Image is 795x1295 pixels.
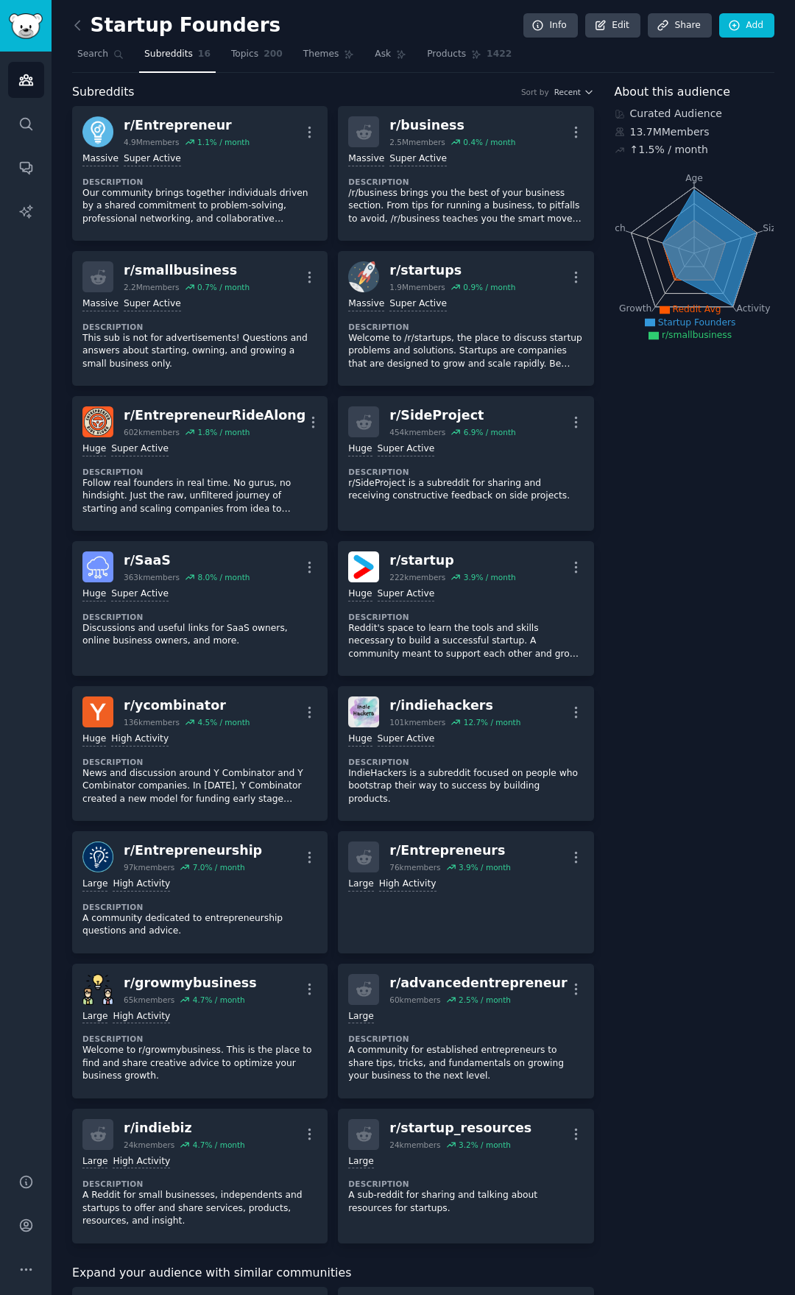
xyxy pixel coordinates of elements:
[124,427,180,437] div: 602k members
[338,831,593,953] a: r/Entrepreneurs76kmembers3.9% / monthLargeHigh Activity
[348,733,372,747] div: Huge
[348,878,373,892] div: Large
[111,442,169,456] div: Super Active
[82,297,119,311] div: Massive
[82,902,317,912] dt: Description
[719,13,774,38] a: Add
[111,587,169,601] div: Super Active
[113,878,170,892] div: High Activity
[82,1044,317,1083] p: Welcome to r/growmybusiness. This is the place to find and share creative advice to optimize your...
[338,964,593,1098] a: r/advancedentrepreneur60kmembers2.5% / monthLargeDescriptionA community for established entrepren...
[615,124,775,140] div: 13.7M Members
[348,467,583,477] dt: Description
[763,222,781,233] tspan: Size
[72,964,328,1098] a: growmybusinessr/growmybusiness65kmembers4.7% / monthLargeHigh ActivityDescriptionWelcome to r/gro...
[226,43,288,73] a: Topics200
[464,427,516,437] div: 6.9 % / month
[348,587,372,601] div: Huge
[370,43,411,73] a: Ask
[124,974,257,992] div: r/ growmybusiness
[72,541,328,676] a: SaaSr/SaaS363kmembers8.0% / monthHugeSuper ActiveDescriptionDiscussions and useful links for SaaS...
[736,303,770,314] tspan: Activity
[348,1189,583,1215] p: A sub-reddit for sharing and talking about resources for startups.
[585,13,640,38] a: Edit
[348,612,583,622] dt: Description
[673,304,721,314] span: Reddit Avg
[348,332,583,371] p: Welcome to /r/startups, the place to discuss startup problems and solutions. Startups are compani...
[598,222,626,233] tspan: Reach
[82,878,107,892] div: Large
[82,974,113,1005] img: growmybusiness
[378,587,435,601] div: Super Active
[72,831,328,953] a: Entrepreneurshipr/Entrepreneurship97kmembers7.0% / monthLargeHigh ActivityDescriptionA community ...
[124,282,180,292] div: 2.2M members
[82,177,317,187] dt: Description
[422,43,517,73] a: Products1422
[82,406,113,437] img: EntrepreneurRideAlong
[9,13,43,39] img: GummySearch logo
[348,767,583,806] p: IndieHackers is a subreddit focused on people who bootstrap their way to success by building prod...
[389,427,445,437] div: 454k members
[464,717,521,727] div: 12.7 % / month
[389,1140,440,1150] div: 24k members
[348,322,583,332] dt: Description
[113,1155,170,1169] div: High Activity
[554,87,594,97] button: Recent
[389,862,440,872] div: 76k members
[124,137,180,147] div: 4.9M members
[77,48,108,61] span: Search
[338,106,593,241] a: r/business2.5Mmembers0.4% / monthMassiveSuper ActiveDescription/r/business brings you the best of...
[389,282,445,292] div: 1.9M members
[124,841,262,860] div: r/ Entrepreneurship
[389,572,445,582] div: 222k members
[124,1140,174,1150] div: 24k members
[264,48,283,61] span: 200
[389,717,445,727] div: 101k members
[389,152,447,166] div: Super Active
[197,572,250,582] div: 8.0 % / month
[82,912,317,938] p: A community dedicated to entrepreneurship questions and advice.
[193,995,245,1005] div: 4.7 % / month
[124,572,180,582] div: 363k members
[615,106,775,121] div: Curated Audience
[338,541,593,676] a: startupr/startup222kmembers3.9% / monthHugeSuper ActiveDescriptionReddit's space to learn the too...
[82,587,106,601] div: Huge
[348,1010,373,1024] div: Large
[124,862,174,872] div: 97k members
[348,1034,583,1044] dt: Description
[72,686,328,821] a: ycombinatorr/ycombinator136kmembers4.5% / monthHugeHigh ActivityDescriptionNews and discussion ar...
[463,282,515,292] div: 0.9 % / month
[193,862,245,872] div: 7.0 % / month
[124,116,250,135] div: r/ Entrepreneur
[82,1189,317,1228] p: A Reddit for small businesses, independents and startups to offer and share services, products, r...
[348,477,583,503] p: r/SideProject is a subreddit for sharing and receiving constructive feedback on side projects.
[338,1109,593,1243] a: r/startup_resources24kmembers3.2% / monthLargeDescriptionA sub-reddit for sharing and talking abo...
[82,1179,317,1189] dt: Description
[379,878,437,892] div: High Activity
[554,87,581,97] span: Recent
[72,106,328,241] a: Entrepreneurr/Entrepreneur4.9Mmembers1.1% / monthMassiveSuper ActiveDescriptionOur community brin...
[348,1044,583,1083] p: A community for established entrepreneurs to share tips, tricks, and fundamentals on growing your...
[82,152,119,166] div: Massive
[459,1140,511,1150] div: 3.2 % / month
[389,995,440,1005] div: 60k members
[378,442,435,456] div: Super Active
[348,1179,583,1189] dt: Description
[82,612,317,622] dt: Description
[82,841,113,872] img: Entrepreneurship
[662,330,732,340] span: r/smallbusiness
[82,1010,107,1024] div: Large
[82,442,106,456] div: Huge
[298,43,360,73] a: Themes
[124,717,180,727] div: 136k members
[459,995,511,1005] div: 2.5 % / month
[139,43,216,73] a: Subreddits16
[348,152,384,166] div: Massive
[459,862,511,872] div: 3.9 % / month
[389,116,515,135] div: r/ business
[389,841,511,860] div: r/ Entrepreneurs
[389,406,515,425] div: r/ SideProject
[193,1140,245,1150] div: 4.7 % / month
[378,733,435,747] div: Super Active
[72,83,135,102] span: Subreddits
